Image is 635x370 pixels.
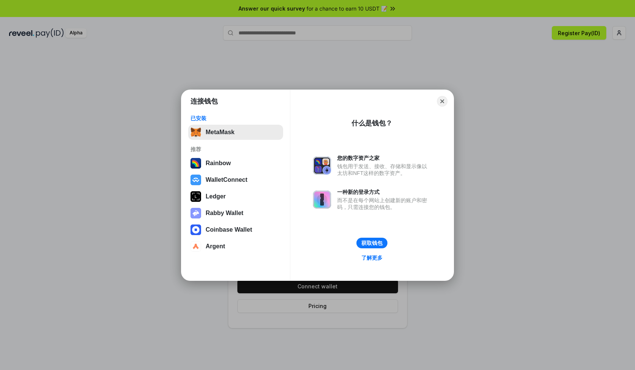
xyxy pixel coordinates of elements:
[206,160,231,167] div: Rainbow
[190,97,218,106] h1: 连接钱包
[188,189,283,204] button: Ledger
[337,155,431,161] div: 您的数字资产之家
[206,176,248,183] div: WalletConnect
[188,156,283,171] button: Rainbow
[352,119,392,128] div: 什么是钱包？
[356,238,387,248] button: 获取钱包
[190,208,201,218] img: svg+xml,%3Csvg%20xmlns%3D%22http%3A%2F%2Fwww.w3.org%2F2000%2Fsvg%22%20fill%3D%22none%22%20viewBox...
[313,156,331,175] img: svg+xml,%3Csvg%20xmlns%3D%22http%3A%2F%2Fwww.w3.org%2F2000%2Fsvg%22%20fill%3D%22none%22%20viewBox...
[337,197,431,211] div: 而不是在每个网站上创建新的账户和密码，只需连接您的钱包。
[361,240,383,246] div: 获取钱包
[337,189,431,195] div: 一种新的登录方式
[190,241,201,252] img: svg+xml,%3Csvg%20width%3D%2228%22%20height%3D%2228%22%20viewBox%3D%220%200%2028%2028%22%20fill%3D...
[190,224,201,235] img: svg+xml,%3Csvg%20width%3D%2228%22%20height%3D%2228%22%20viewBox%3D%220%200%2028%2028%22%20fill%3D...
[206,243,225,250] div: Argent
[190,158,201,169] img: svg+xml,%3Csvg%20width%3D%22120%22%20height%3D%22120%22%20viewBox%3D%220%200%20120%20120%22%20fil...
[190,146,281,153] div: 推荐
[188,222,283,237] button: Coinbase Wallet
[206,226,252,233] div: Coinbase Wallet
[206,210,243,217] div: Rabby Wallet
[337,163,431,176] div: 钱包用于发送、接收、存储和显示像以太坊和NFT这样的数字资产。
[437,96,448,107] button: Close
[188,239,283,254] button: Argent
[313,190,331,209] img: svg+xml,%3Csvg%20xmlns%3D%22http%3A%2F%2Fwww.w3.org%2F2000%2Fsvg%22%20fill%3D%22none%22%20viewBox...
[206,193,226,200] div: Ledger
[190,127,201,138] img: svg+xml,%3Csvg%20fill%3D%22none%22%20height%3D%2233%22%20viewBox%3D%220%200%2035%2033%22%20width%...
[357,253,387,263] a: 了解更多
[206,129,234,136] div: MetaMask
[190,191,201,202] img: svg+xml,%3Csvg%20xmlns%3D%22http%3A%2F%2Fwww.w3.org%2F2000%2Fsvg%22%20width%3D%2228%22%20height%3...
[188,125,283,140] button: MetaMask
[188,172,283,187] button: WalletConnect
[361,254,383,261] div: 了解更多
[190,115,281,122] div: 已安装
[190,175,201,185] img: svg+xml,%3Csvg%20width%3D%2228%22%20height%3D%2228%22%20viewBox%3D%220%200%2028%2028%22%20fill%3D...
[188,206,283,221] button: Rabby Wallet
